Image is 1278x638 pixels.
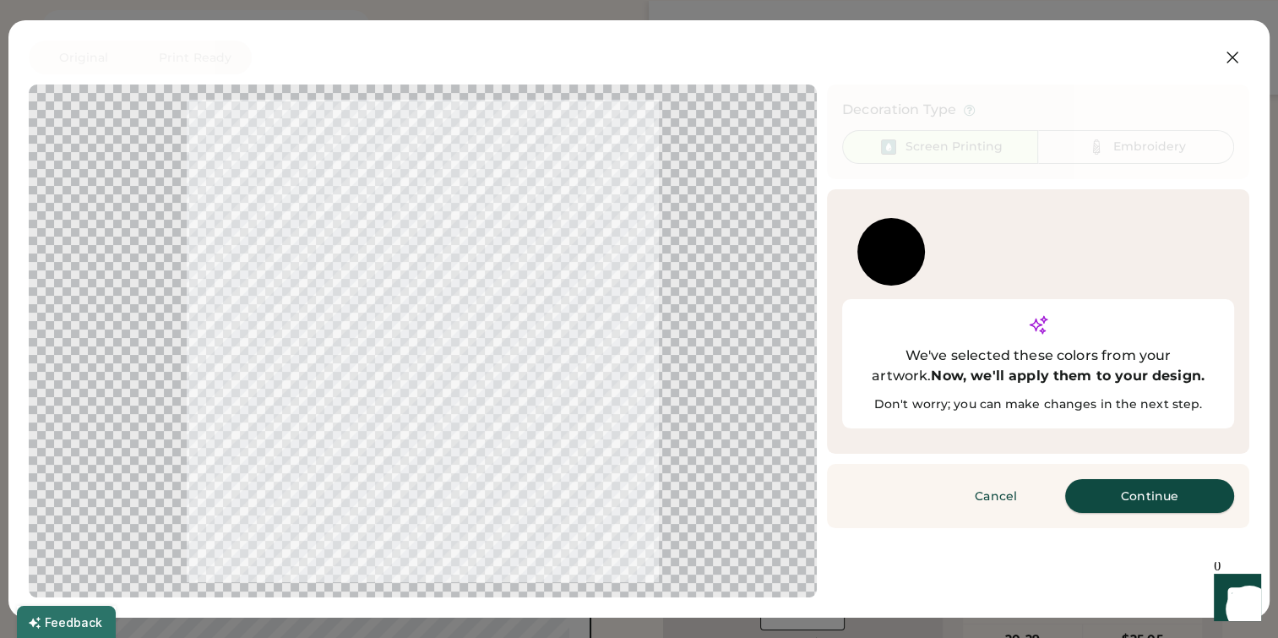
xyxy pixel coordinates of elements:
button: Cancel [937,479,1055,513]
div: Screen Printing [905,139,1003,155]
button: Continue [1065,479,1234,513]
img: Ink%20-%20Selected.svg [878,137,899,157]
div: Embroidery [1113,139,1186,155]
img: Thread%20-%20Unselected.svg [1086,137,1107,157]
div: Don't worry; you can make changes in the next step. [857,396,1219,413]
strong: Now, we'll apply them to your design. [931,368,1205,384]
button: Print Ready [139,41,252,74]
div: Decoration Type [842,100,956,120]
div: We've selected these colors from your artwork. [857,346,1219,386]
iframe: Front Chat [1198,562,1270,635]
button: Original [29,41,139,74]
